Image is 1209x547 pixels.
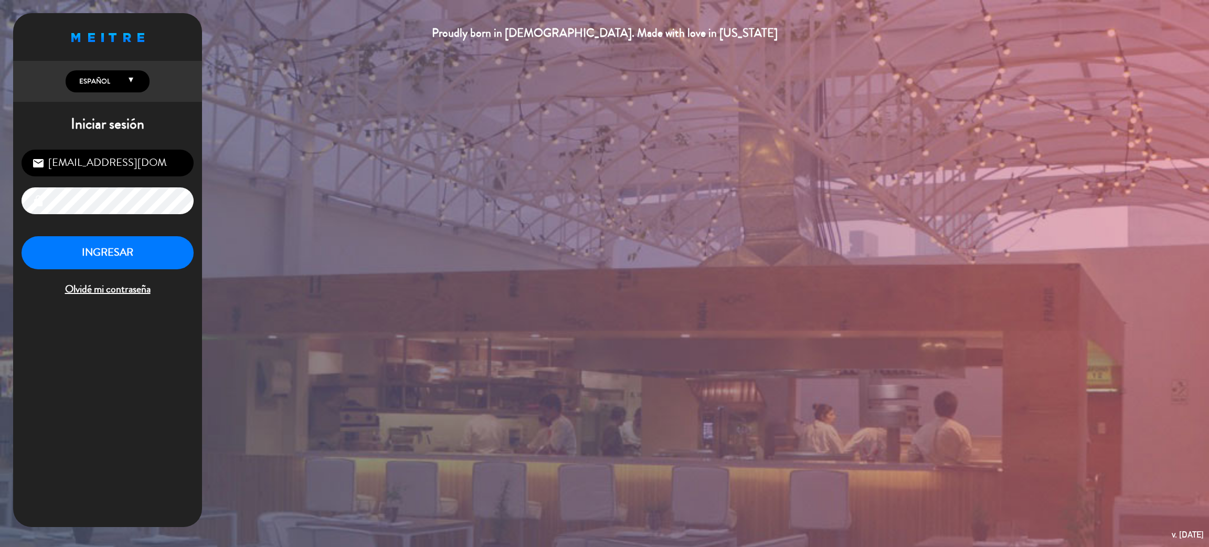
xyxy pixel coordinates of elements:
[22,236,194,269] button: INGRESAR
[13,115,202,133] h1: Iniciar sesión
[22,150,194,176] input: Correo Electrónico
[32,157,45,170] i: email
[77,76,110,87] span: Español
[32,195,45,207] i: lock
[1172,528,1204,542] div: v. [DATE]
[22,281,194,298] span: Olvidé mi contraseña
